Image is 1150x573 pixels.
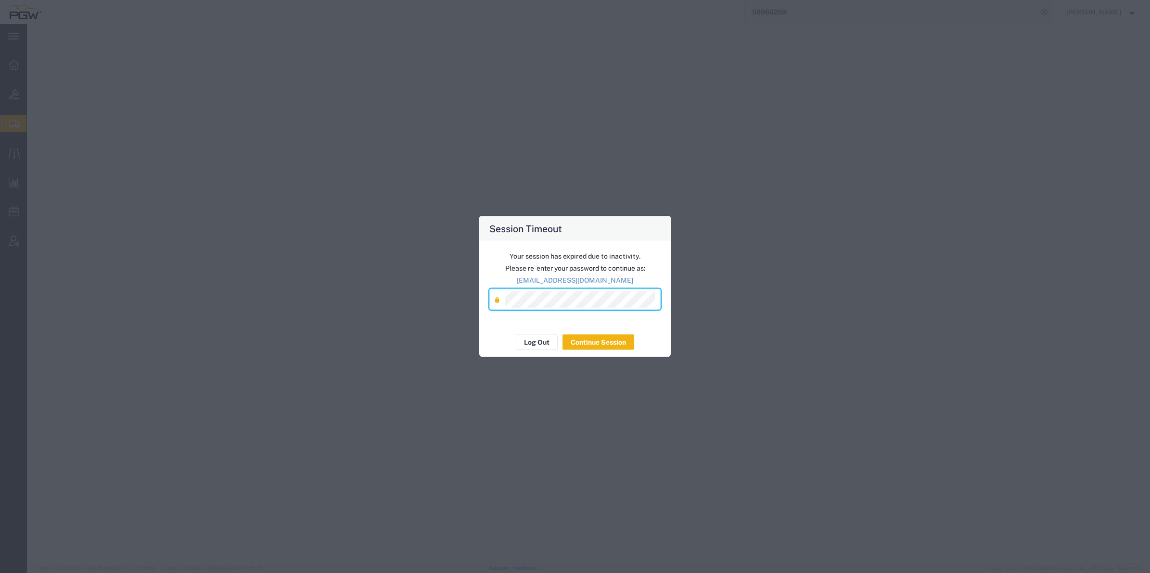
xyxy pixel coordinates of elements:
[489,222,562,236] h4: Session Timeout
[562,335,634,350] button: Continue Session
[489,275,661,286] p: [EMAIL_ADDRESS][DOMAIN_NAME]
[489,251,661,262] p: Your session has expired due to inactivity.
[516,335,558,350] button: Log Out
[489,263,661,274] p: Please re-enter your password to continue as:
